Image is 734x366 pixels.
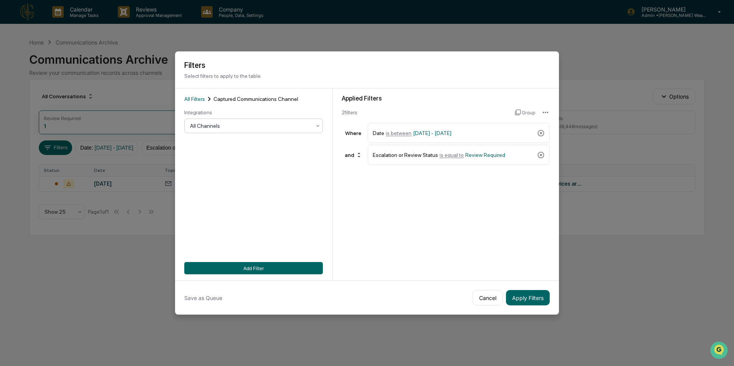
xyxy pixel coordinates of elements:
iframe: Open customer support [709,341,730,361]
button: Group [515,106,535,119]
div: 2 filter s [342,109,509,115]
a: 🖐️Preclearance [5,94,53,107]
div: Start new chat [26,59,126,66]
button: Start new chat [131,61,140,70]
div: Date [373,126,534,140]
div: Integrations [184,109,323,115]
div: 🗄️ [56,97,62,104]
span: Review Required [465,152,505,158]
button: Cancel [473,290,503,305]
span: Captured Communications Channel [213,96,298,102]
p: Select filters to apply to the table. [184,73,550,79]
div: 🔎 [8,112,14,118]
h2: Filters [184,61,550,70]
div: and [342,149,365,161]
p: How can we help? [8,16,140,28]
span: Data Lookup [15,111,48,119]
a: 🔎Data Lookup [5,108,51,122]
img: 1746055101610-c473b297-6a78-478c-a979-82029cc54cd1 [8,59,21,73]
a: Powered byPylon [54,130,93,136]
button: Apply Filters [506,290,550,305]
div: Applied Filters [342,95,550,102]
span: [DATE] - [DATE] [413,130,451,136]
div: Escalation or Review Status [373,148,534,162]
span: is between [386,130,412,136]
div: 🖐️ [8,97,14,104]
span: All Filters [184,96,205,102]
span: Preclearance [15,97,50,104]
div: We're available if you need us! [26,66,97,73]
button: Add Filter [184,262,323,274]
span: Attestations [63,97,95,104]
span: is equal to [440,152,464,158]
span: Pylon [76,130,93,136]
button: Save as Queue [184,290,222,305]
a: 🗄️Attestations [53,94,98,107]
div: Where [342,130,365,136]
